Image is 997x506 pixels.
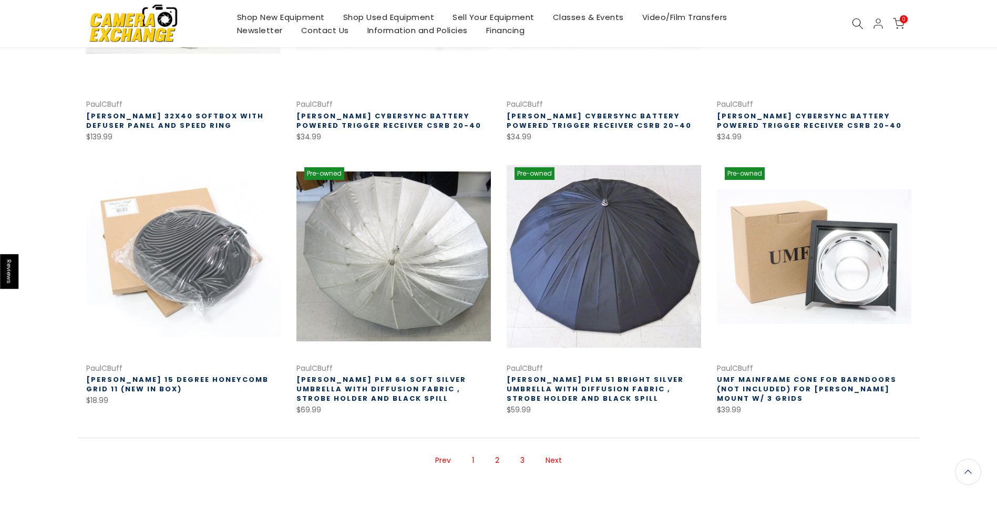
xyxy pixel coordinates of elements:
[358,24,477,37] a: Information and Policies
[296,130,491,144] div: $34.99
[507,111,692,130] a: [PERSON_NAME] CyberSync Battery Powered Trigger Receiver CSRB 20-40
[86,99,122,109] a: PaulCBuff
[717,99,753,109] a: PaulCBuff
[507,363,543,373] a: PaulCBuff
[490,451,505,470] span: Page 2
[296,111,481,130] a: [PERSON_NAME] CyberSync Battery Powered Trigger Receiver CSRB 20-40
[507,130,701,144] div: $34.99
[228,24,292,37] a: Newsletter
[507,99,543,109] a: PaulCBuff
[893,18,905,29] a: 0
[334,11,444,24] a: Shop Used Equipment
[86,394,281,407] div: $18.99
[540,451,567,470] a: Next
[86,363,122,373] a: PaulCBuff
[296,99,333,109] a: PaulCBuff
[430,451,456,470] a: Prev
[717,403,911,417] div: $39.99
[444,11,544,24] a: Sell Your Equipment
[296,375,466,403] a: [PERSON_NAME] PLM 64 Soft Silver Umbrella with diffusion fabric , Strobe holder and Black Spill
[507,375,684,403] a: [PERSON_NAME] PLM 51 Bright Silver Umbrella with diffusion fabric , Strobe holder and Black Spill
[633,11,736,24] a: Video/Film Transfers
[467,451,479,470] a: Page 1
[296,403,491,417] div: $69.99
[717,111,902,130] a: [PERSON_NAME] CyberSync Battery Powered Trigger Receiver CSRB 20-40
[477,24,534,37] a: Financing
[507,403,701,417] div: $59.99
[543,11,633,24] a: Classes & Events
[717,363,753,373] a: PaulCBuff
[86,130,281,144] div: $139.99
[86,111,264,130] a: [PERSON_NAME] 32x40 Softbox with Defuser Panel and Speed Ring
[86,375,269,394] a: [PERSON_NAME] 15 Degree Honeycomb Grid 11 (NEW IN BOX)
[515,451,530,470] a: Page 3
[296,363,333,373] a: PaulCBuff
[717,375,897,403] a: UMF Mainframe Cone for Barndoors (not included) for [PERSON_NAME] Mount w/ 3 Grids
[955,459,981,485] a: Back to the top
[717,130,911,144] div: $34.99
[900,15,908,23] span: 0
[78,438,919,487] nav: Pagination
[228,11,334,24] a: Shop New Equipment
[292,24,358,37] a: Contact Us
